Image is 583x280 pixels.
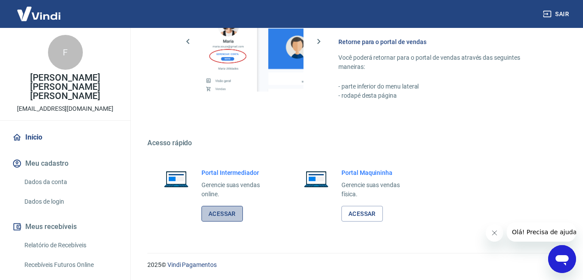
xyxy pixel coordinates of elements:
iframe: Mensagem da empresa [507,222,576,242]
h5: Acesso rápido [147,139,562,147]
a: Acessar [201,206,243,222]
p: Gerencie suas vendas online. [201,181,272,199]
img: Vindi [10,0,67,27]
p: Você poderá retornar para o portal de vendas através das seguintes maneiras: [338,53,541,72]
h6: Portal Maquininha [341,168,412,177]
button: Sair [541,6,573,22]
a: Dados de login [21,193,120,211]
h6: Retorne para o portal de vendas [338,38,541,46]
button: Meu cadastro [10,154,120,173]
img: Imagem de um notebook aberto [158,168,194,189]
p: Gerencie suas vendas física. [341,181,412,199]
a: Acessar [341,206,383,222]
p: [EMAIL_ADDRESS][DOMAIN_NAME] [17,104,113,113]
a: Vindi Pagamentos [167,261,217,268]
a: Relatório de Recebíveis [21,236,120,254]
button: Meus recebíveis [10,217,120,236]
p: - parte inferior do menu lateral [338,82,541,91]
a: Início [10,128,120,147]
div: F [48,35,83,70]
iframe: Botão para abrir a janela de mensagens [548,245,576,273]
a: Recebíveis Futuros Online [21,256,120,274]
p: - rodapé desta página [338,91,541,100]
p: [PERSON_NAME] [PERSON_NAME] [PERSON_NAME] [7,73,123,101]
iframe: Fechar mensagem [486,224,503,242]
h6: Portal Intermediador [201,168,272,177]
p: 2025 © [147,260,562,270]
span: Olá! Precisa de ajuda? [5,6,73,13]
a: Dados da conta [21,173,120,191]
img: Imagem de um notebook aberto [298,168,334,189]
